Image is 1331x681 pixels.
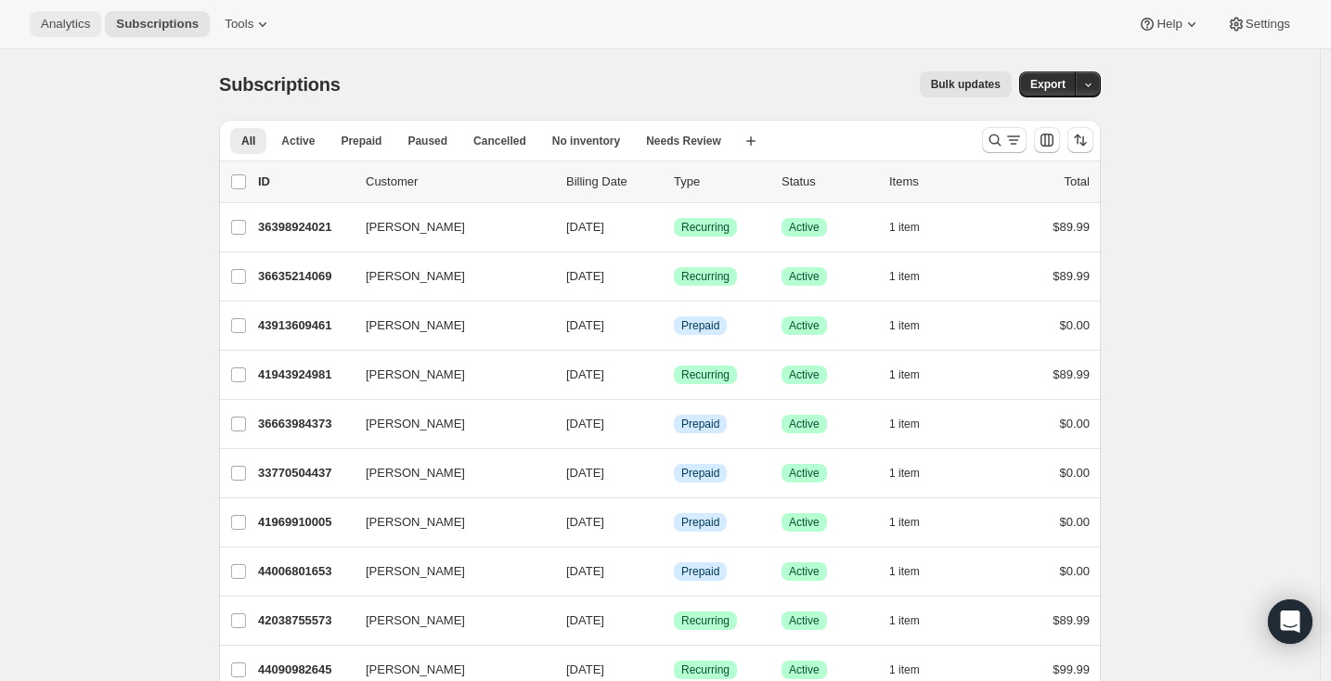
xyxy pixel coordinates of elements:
p: 41969910005 [258,513,351,532]
span: 1 item [889,220,920,235]
button: [PERSON_NAME] [355,458,540,488]
span: Prepaid [681,466,719,481]
span: Cancelled [473,134,526,148]
span: 1 item [889,515,920,530]
span: $89.99 [1053,613,1090,627]
span: Active [789,220,820,235]
div: IDCustomerBilling DateTypeStatusItemsTotal [258,173,1090,191]
span: Prepaid [681,318,719,333]
span: Needs Review [646,134,721,148]
button: 1 item [889,509,940,535]
span: Active [789,515,820,530]
p: 41943924981 [258,366,351,384]
span: No inventory [552,134,620,148]
div: 44006801653[PERSON_NAME][DATE]InfoPrepaidSuccessActive1 item$0.00 [258,559,1090,585]
span: Active [789,466,820,481]
span: Analytics [41,17,90,32]
span: $89.99 [1053,367,1090,381]
span: 1 item [889,417,920,431]
div: 43913609461[PERSON_NAME][DATE]InfoPrepaidSuccessActive1 item$0.00 [258,313,1090,339]
span: $89.99 [1053,269,1090,283]
span: All [241,134,255,148]
span: Recurring [681,367,730,382]
span: [PERSON_NAME] [366,513,465,532]
button: [PERSON_NAME] [355,212,540,242]
span: $0.00 [1059,515,1090,529]
span: Export [1030,77,1066,92]
span: Recurring [681,662,730,677]
span: 1 item [889,564,920,579]
div: 36663984373[PERSON_NAME][DATE]InfoPrepaidSuccessActive1 item$0.00 [258,411,1090,437]
span: 1 item [889,367,920,382]
span: [PERSON_NAME] [366,415,465,433]
div: Open Intercom Messenger [1268,599,1312,644]
div: 36398924021[PERSON_NAME][DATE]SuccessRecurringSuccessActive1 item$89.99 [258,214,1090,240]
span: [PERSON_NAME] [366,661,465,679]
span: [PERSON_NAME] [366,267,465,286]
div: 36635214069[PERSON_NAME][DATE]SuccessRecurringSuccessActive1 item$89.99 [258,263,1090,289]
span: 1 item [889,466,920,481]
button: Export [1019,71,1077,97]
button: Help [1127,11,1211,37]
div: Type [674,173,767,191]
span: Prepaid [681,564,719,579]
p: Total [1065,173,1090,191]
span: 1 item [889,269,920,284]
button: [PERSON_NAME] [355,311,540,340]
span: Paused [407,134,447,148]
span: [DATE] [566,466,604,480]
button: Bulk updates [920,71,1012,97]
span: Active [789,318,820,333]
button: [PERSON_NAME] [355,606,540,636]
p: Status [782,173,874,191]
p: 33770504437 [258,464,351,482]
button: Customize table column order and visibility [1034,127,1060,153]
p: 36635214069 [258,267,351,286]
span: Active [281,134,315,148]
div: 33770504437[PERSON_NAME][DATE]InfoPrepaidSuccessActive1 item$0.00 [258,460,1090,486]
span: $0.00 [1059,318,1090,332]
span: [PERSON_NAME] [366,464,465,482]
span: Bulk updates [931,77,1001,92]
button: 1 item [889,263,940,289]
button: [PERSON_NAME] [355,262,540,291]
button: [PERSON_NAME] [355,409,540,439]
span: Tools [225,17,253,32]
button: 1 item [889,608,940,634]
span: [DATE] [566,367,604,381]
button: [PERSON_NAME] [355,557,540,586]
span: [DATE] [566,662,604,676]
span: [PERSON_NAME] [366,611,465,630]
button: [PERSON_NAME] [355,508,540,537]
span: [PERSON_NAME] [366,366,465,384]
span: [PERSON_NAME] [366,316,465,335]
span: Active [789,417,820,431]
span: Recurring [681,613,730,628]
div: Items [889,173,982,191]
span: Active [789,613,820,628]
span: Active [789,269,820,284]
button: Analytics [30,11,101,37]
span: [DATE] [566,269,604,283]
button: Sort the results [1067,127,1093,153]
button: [PERSON_NAME] [355,360,540,390]
p: Billing Date [566,173,659,191]
button: 1 item [889,559,940,585]
span: [DATE] [566,515,604,529]
p: 36663984373 [258,415,351,433]
span: [DATE] [566,220,604,234]
p: 36398924021 [258,218,351,237]
p: 42038755573 [258,611,351,630]
span: 1 item [889,613,920,628]
span: Help [1157,17,1182,32]
span: [DATE] [566,318,604,332]
button: 1 item [889,460,940,486]
button: Settings [1216,11,1301,37]
span: $0.00 [1059,466,1090,480]
button: Create new view [736,128,766,154]
span: Subscriptions [219,74,341,95]
span: [PERSON_NAME] [366,218,465,237]
p: Customer [366,173,551,191]
span: Settings [1246,17,1290,32]
span: Subscriptions [116,17,199,32]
